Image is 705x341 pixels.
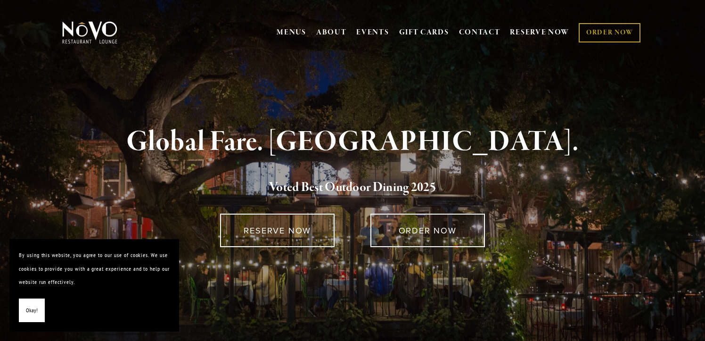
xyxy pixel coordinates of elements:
[9,239,179,332] section: Cookie banner
[370,214,485,247] a: ORDER NOW
[399,24,449,42] a: GIFT CARDS
[277,28,306,37] a: MENUS
[459,24,500,42] a: CONTACT
[19,249,170,289] p: By using this website, you agree to our use of cookies. We use cookies to provide you with a grea...
[60,21,119,44] img: Novo Restaurant &amp; Lounge
[19,299,45,323] button: Okay!
[26,304,38,317] span: Okay!
[269,179,430,197] a: Voted Best Outdoor Dining 202
[510,24,569,42] a: RESERVE NOW
[220,214,335,247] a: RESERVE NOW
[579,23,640,42] a: ORDER NOW
[78,178,627,198] h2: 5
[316,28,347,37] a: ABOUT
[356,28,389,37] a: EVENTS
[126,124,578,160] strong: Global Fare. [GEOGRAPHIC_DATA].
